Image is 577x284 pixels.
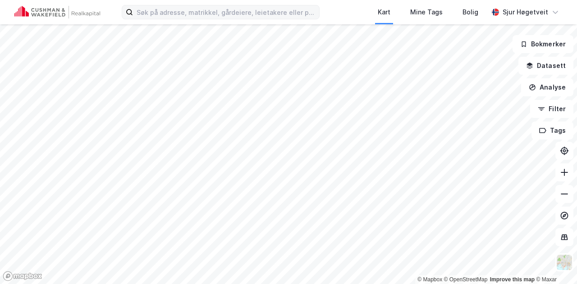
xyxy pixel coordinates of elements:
[513,35,573,53] button: Bokmerker
[490,276,535,283] a: Improve this map
[444,276,488,283] a: OpenStreetMap
[463,7,478,18] div: Bolig
[417,276,442,283] a: Mapbox
[521,78,573,96] button: Analyse
[531,122,573,140] button: Tags
[503,7,548,18] div: Sjur Høgetveit
[3,271,42,281] a: Mapbox homepage
[410,7,443,18] div: Mine Tags
[518,57,573,75] button: Datasett
[133,5,319,19] input: Søk på adresse, matrikkel, gårdeiere, leietakere eller personer
[14,6,100,18] img: cushman-wakefield-realkapital-logo.202ea83816669bd177139c58696a8fa1.svg
[530,100,573,118] button: Filter
[532,241,577,284] iframe: Chat Widget
[532,241,577,284] div: Kontrollprogram for chat
[378,7,390,18] div: Kart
